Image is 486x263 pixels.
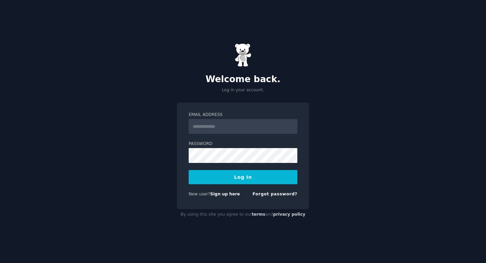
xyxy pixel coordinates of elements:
[235,43,251,67] img: Gummy Bear
[189,192,210,196] span: New user?
[177,87,309,93] p: Log in your account.
[189,170,297,184] button: Log In
[189,112,297,118] label: Email Address
[177,209,309,220] div: By using this site you agree to our and
[252,192,297,196] a: Forgot password?
[177,74,309,85] h2: Welcome back.
[273,212,305,217] a: privacy policy
[252,212,265,217] a: terms
[189,141,297,147] label: Password
[210,192,240,196] a: Sign up here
